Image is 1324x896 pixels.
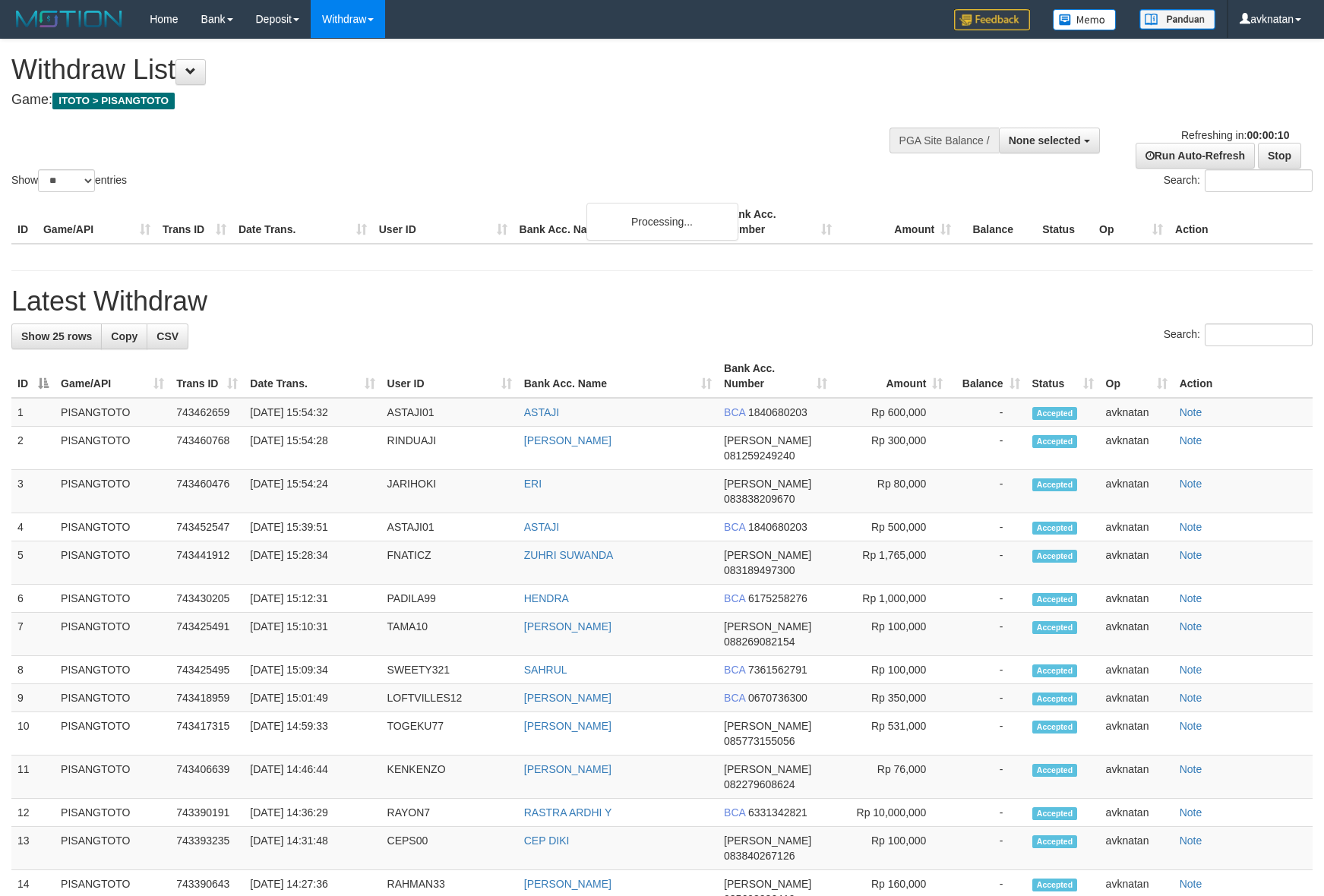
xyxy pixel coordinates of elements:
[170,656,244,684] td: 743425495
[724,592,745,604] span: BCA
[724,478,811,490] span: [PERSON_NAME]
[1032,764,1078,777] span: Accepted
[55,585,170,613] td: PISANGTOTO
[11,93,867,108] h4: Game:
[724,564,795,576] span: Copy 083189497300 to clipboard
[1032,550,1078,563] span: Accepted
[748,406,807,418] span: Copy 1840680203 to clipboard
[156,330,179,342] span: CSV
[1100,712,1174,756] td: avknatan
[11,799,55,827] td: 12
[11,55,867,85] h1: Withdraw List
[724,450,795,462] span: Copy 081259249240 to clipboard
[11,712,55,756] td: 10
[11,613,55,656] td: 7
[833,541,949,585] td: Rp 1,765,000
[524,434,611,446] a: [PERSON_NAME]
[381,712,518,756] td: TOGEKU77
[524,806,612,819] a: RASTRA ARDHI Y
[244,398,381,427] td: [DATE] 15:54:32
[1205,323,1313,346] input: Search:
[724,878,811,890] span: [PERSON_NAME]
[244,684,381,712] td: [DATE] 15:01:49
[1180,549,1202,561] a: Note
[1032,522,1078,535] span: Accepted
[38,169,95,192] select: Showentries
[170,756,244,799] td: 743406639
[949,613,1025,656] td: -
[513,200,719,244] th: Bank Acc. Name
[170,355,244,398] th: Trans ID: activate to sort column ascending
[170,513,244,541] td: 743452547
[724,434,811,446] span: [PERSON_NAME]
[55,712,170,756] td: PISANGTOTO
[949,799,1025,827] td: -
[949,427,1025,470] td: -
[1180,878,1202,890] a: Note
[1100,398,1174,427] td: avknatan
[11,756,55,799] td: 11
[1100,756,1174,799] td: avknatan
[1032,593,1078,606] span: Accepted
[21,330,92,342] span: Show 25 rows
[833,799,949,827] td: Rp 10,000,000
[11,169,127,192] label: Show entries
[1180,806,1202,819] a: Note
[1258,143,1301,169] a: Stop
[1100,827,1174,870] td: avknatan
[381,513,518,541] td: ASTAJI01
[724,692,745,704] span: BCA
[1032,407,1078,420] span: Accepted
[724,763,811,775] span: [PERSON_NAME]
[11,286,1313,317] h1: Latest Withdraw
[1053,9,1117,30] img: Button%20Memo.svg
[999,128,1100,153] button: None selected
[719,200,838,244] th: Bank Acc. Number
[170,799,244,827] td: 743390191
[724,850,795,862] span: Copy 083840267126 to clipboard
[170,684,244,712] td: 743418959
[833,613,949,656] td: Rp 100,000
[1100,513,1174,541] td: avknatan
[1181,129,1289,141] span: Refreshing in:
[833,513,949,541] td: Rp 500,000
[11,656,55,684] td: 8
[524,521,559,533] a: ASTAJI
[586,203,738,241] div: Processing...
[170,427,244,470] td: 743460768
[1164,323,1313,346] label: Search:
[524,664,567,676] a: SAHRUL
[11,355,55,398] th: ID: activate to sort column descending
[949,656,1025,684] td: -
[55,355,170,398] th: Game/API: activate to sort column ascending
[1180,521,1202,533] a: Note
[381,470,518,513] td: JARIHOKI
[244,712,381,756] td: [DATE] 14:59:33
[748,592,807,604] span: Copy 6175258276 to clipboard
[1100,799,1174,827] td: avknatan
[833,827,949,870] td: Rp 100,000
[381,613,518,656] td: TAMA10
[724,720,811,732] span: [PERSON_NAME]
[147,323,188,349] a: CSV
[957,200,1036,244] th: Balance
[1032,435,1078,448] span: Accepted
[833,684,949,712] td: Rp 350,000
[1100,613,1174,656] td: avknatan
[949,756,1025,799] td: -
[718,355,833,398] th: Bank Acc. Number: activate to sort column ascending
[524,592,569,604] a: HENDRA
[244,827,381,870] td: [DATE] 14:31:48
[244,656,381,684] td: [DATE] 15:09:34
[524,878,611,890] a: [PERSON_NAME]
[244,799,381,827] td: [DATE] 14:36:29
[1247,129,1289,141] strong: 00:00:10
[724,735,795,747] span: Copy 085773155056 to clipboard
[724,493,795,505] span: Copy 083838209670 to clipboard
[1136,143,1255,169] a: Run Auto-Refresh
[170,541,244,585] td: 743441912
[55,541,170,585] td: PISANGTOTO
[11,827,55,870] td: 13
[381,398,518,427] td: ASTAJI01
[833,427,949,470] td: Rp 300,000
